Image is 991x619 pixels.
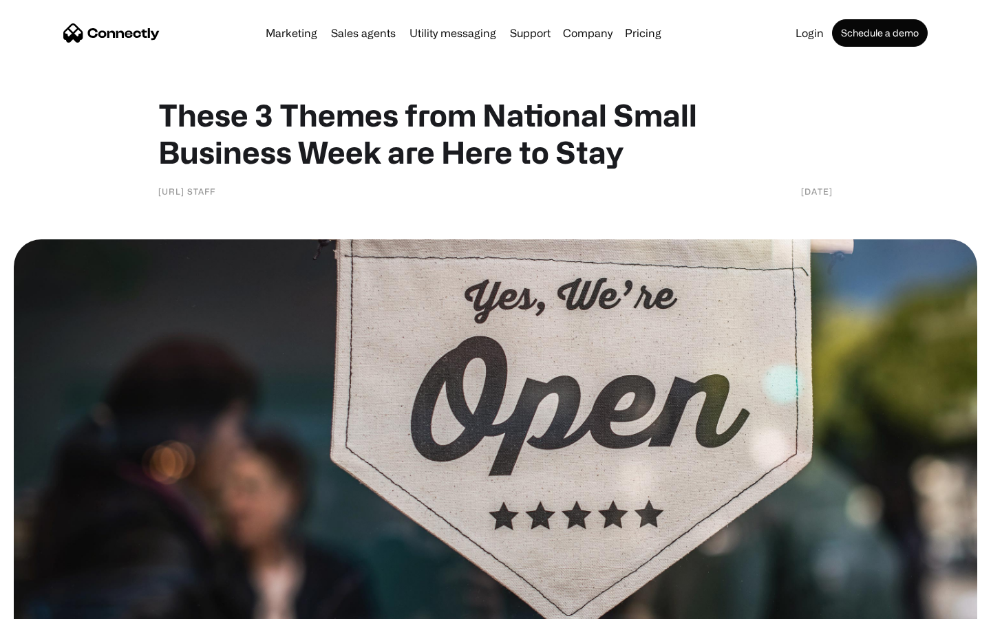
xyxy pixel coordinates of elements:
[158,184,215,198] div: [URL] Staff
[563,23,612,43] div: Company
[28,595,83,614] ul: Language list
[14,595,83,614] aside: Language selected: English
[504,28,556,39] a: Support
[260,28,323,39] a: Marketing
[326,28,401,39] a: Sales agents
[790,28,829,39] a: Login
[158,96,833,171] h1: These 3 Themes from National Small Business Week are Here to Stay
[619,28,667,39] a: Pricing
[404,28,502,39] a: Utility messaging
[801,184,833,198] div: [DATE]
[832,19,928,47] a: Schedule a demo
